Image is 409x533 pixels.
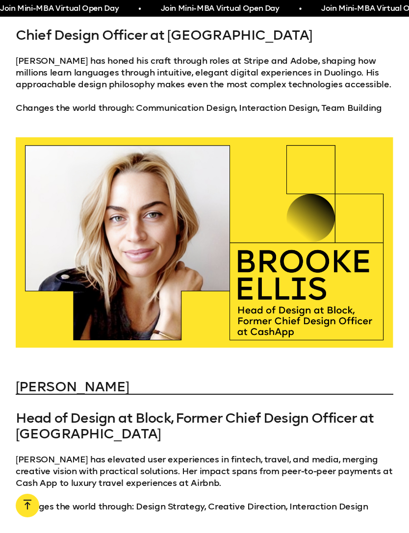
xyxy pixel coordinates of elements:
[16,454,393,489] p: [PERSON_NAME] has elevated user experiences in fintech, travel, and media, merging creative visio...
[16,501,393,512] p: Changes the world through: Design Strategy, Creative Direction, Interaction Design
[138,3,141,15] span: •
[16,379,393,442] h3: Head of Design at Block, Former Chief Design Officer at [GEOGRAPHIC_DATA]
[299,3,301,15] span: •
[16,102,393,114] p: Changes the world through: Communication Design, Interaction Design, Team Building
[16,55,393,90] p: [PERSON_NAME] has honed his craft through roles at Stripe and Adobe, shaping how millions learn l...
[16,379,393,395] a: [PERSON_NAME]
